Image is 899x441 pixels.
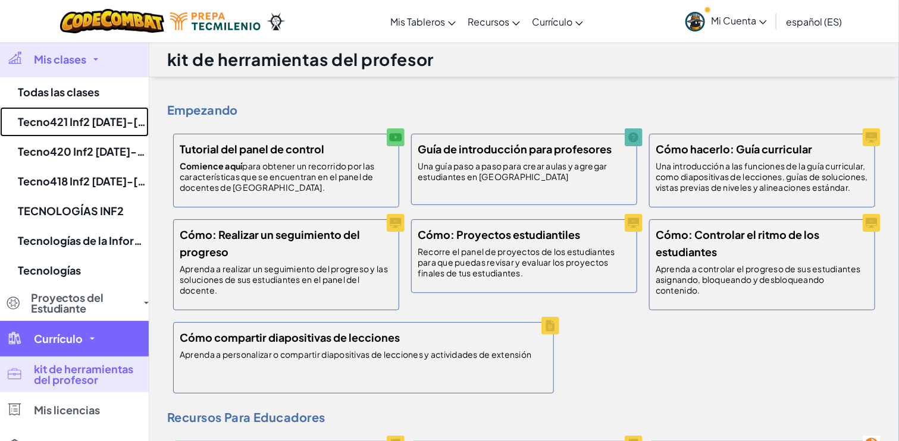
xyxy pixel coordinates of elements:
font: Mis licencias [34,403,100,417]
img: Logotipo de Tecmilenio [170,12,261,30]
font: kit de herramientas del profesor [34,362,133,386]
font: Cómo compartir diapositivas de lecciones [180,330,400,344]
img: Ozaria [267,12,286,30]
a: español (ES) [780,5,848,37]
font: Cómo: Proyectos estudiantiles [418,228,580,241]
font: Recorre el panel de proyectos de los estudiantes para que puedas revisar y evaluar los proyectos ... [418,246,615,278]
font: Currículo [532,15,572,28]
font: Recursos para educadores [167,409,325,424]
a: Cómo hacerlo: Guía curricular Una introducción a las funciones de la guía curricular, como diapos... [643,128,881,213]
font: Tecno421 Inf2 [DATE]-[DATE] [18,115,168,128]
font: Aprenda a controlar el progreso de sus estudiantes asignando, bloqueando y desbloqueando contenido. [656,263,861,295]
font: español (ES) [786,15,842,28]
font: Empezando [167,102,238,117]
a: Tutorial del panel de control Comience aquípara obtener un recorrido por las características que ... [167,128,405,213]
a: Mis Tableros [384,5,462,37]
font: Una introducción a las funciones de la guía curricular, como diapositivas de lecciones, guías de ... [656,160,868,193]
font: Comience aquí [180,160,243,171]
font: Tutorial del panel de control [180,142,324,156]
font: Tecno418 Inf2 [DATE]-[DATE] [18,174,168,188]
font: Tecnologías [18,263,81,277]
a: Cómo: Proyectos estudiantiles Recorre el panel de proyectos de los estudiantes para que puedas re... [405,213,643,299]
font: Mis clases [34,52,86,66]
font: Cómo: Realizar un seguimiento del progreso [180,228,360,259]
a: Mi Cuenta [679,2,773,40]
a: Cómo compartir diapositivas de lecciones Aprenda a personalizar o compartir diapositivas de lecci... [167,316,560,399]
font: Mi Cuenta [711,14,756,27]
font: Aprenda a personalizar o compartir diapositivas de lecciones y actividades de extensión [180,349,532,360]
a: Recursos [462,5,526,37]
font: Guía de introducción para profesores [418,142,612,156]
font: Tecnologías de la Información 1 [18,234,179,247]
font: para obtener un recorrido por las características que se encuentran en el panel de docentes de [G... [180,160,374,193]
font: Tecno420 Inf2 [DATE]-[DATE] [18,144,172,158]
font: Proyectos del Estudiante [31,291,104,315]
font: Recursos [468,15,509,28]
a: Cómo: Realizar un seguimiento del progreso Aprenda a realizar un seguimiento del progreso y las s... [167,213,405,316]
font: Cómo: Controlar el ritmo de los estudiantes [656,228,819,259]
font: Cómo hacerlo: Guía curricular [656,142,812,156]
font: kit de herramientas del profesor [167,49,434,70]
a: Currículo [526,5,589,37]
font: Todas las clases [18,85,99,99]
font: Aprenda a realizar un seguimiento del progreso y las soluciones de sus estudiantes en el panel de... [180,263,388,295]
a: Cómo: Controlar el ritmo de los estudiantes Aprenda a controlar el progreso de sus estudiantes as... [643,213,881,316]
font: TECNOLOGÍAS INF2 [18,204,124,218]
font: Una guía paso a paso para crear aulas y agregar estudiantes en [GEOGRAPHIC_DATA] [418,160,607,182]
font: Currículo [34,332,83,345]
img: Logotipo de CodeCombat [60,9,164,33]
img: avatar [685,12,705,31]
a: Guía de introducción para profesores Una guía paso a paso para crear aulas y agregar estudiantes ... [405,128,643,211]
font: Mis Tableros [390,15,445,28]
